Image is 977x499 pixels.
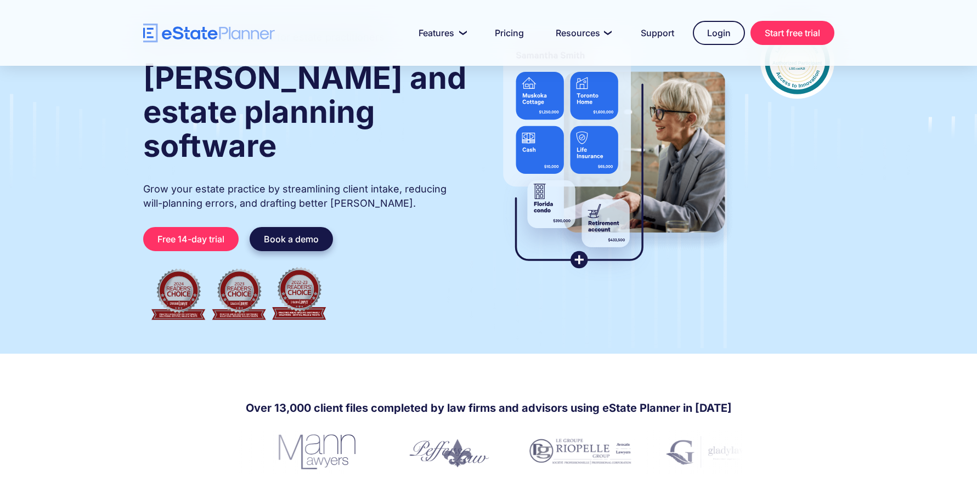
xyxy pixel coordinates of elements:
a: Pricing [482,22,537,44]
a: Free 14-day trial [143,227,239,251]
a: Login [693,21,745,45]
p: Grow your estate practice by streamlining client intake, reducing will-planning errors, and draft... [143,182,468,211]
img: estate planner showing wills to their clients, using eState Planner, a leading estate planning so... [490,25,738,282]
h4: Over 13,000 client files completed by law firms and advisors using eState Planner in [DATE] [246,400,732,416]
strong: [PERSON_NAME] and estate planning software [143,59,466,165]
a: Support [628,22,687,44]
a: Resources [543,22,622,44]
a: home [143,24,275,43]
a: Features [405,22,476,44]
a: Start free trial [750,21,834,45]
a: Book a demo [250,227,333,251]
